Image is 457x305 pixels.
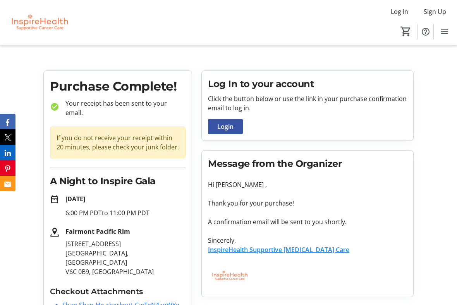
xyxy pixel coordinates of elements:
[50,77,186,96] h1: Purchase Complete!
[65,208,186,218] p: 6:00 PM PDT to 11:00 PM PDT
[385,5,414,18] button: Log In
[208,119,243,134] button: Login
[208,217,407,226] p: A confirmation email will be sent to you shortly.
[50,195,59,204] mat-icon: date_range
[65,195,85,203] strong: [DATE]
[50,174,186,188] h2: A Night to Inspire Gala
[391,7,408,16] span: Log In
[418,24,433,39] button: Help
[5,3,74,42] img: InspireHealth Supportive Cancer Care's Logo
[50,102,59,111] mat-icon: check_circle
[50,127,186,158] div: If you do not receive your receipt within 20 minutes, please check your junk folder.
[208,245,349,254] a: InspireHealth Supportive [MEDICAL_DATA] Care
[65,239,186,276] p: [STREET_ADDRESS] [GEOGRAPHIC_DATA], [GEOGRAPHIC_DATA] V6C 0B9, [GEOGRAPHIC_DATA]
[417,5,452,18] button: Sign Up
[399,24,413,38] button: Cart
[424,7,446,16] span: Sign Up
[208,94,407,113] p: Click the button below or use the link in your purchase confirmation email to log in.
[217,122,234,131] span: Login
[208,180,407,189] p: Hi [PERSON_NAME] ,
[437,24,452,39] button: Menu
[208,236,407,245] p: Sincerely,
[50,286,186,297] h3: Checkout Attachments
[208,199,407,208] p: Thank you for your purchase!
[208,264,251,288] img: InspireHealth Supportive Cancer Care logo
[65,227,130,236] strong: Fairmont Pacific Rim
[208,77,407,91] h2: Log In to your account
[59,99,186,117] p: Your receipt has been sent to your email.
[208,157,407,171] h2: Message from the Organizer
